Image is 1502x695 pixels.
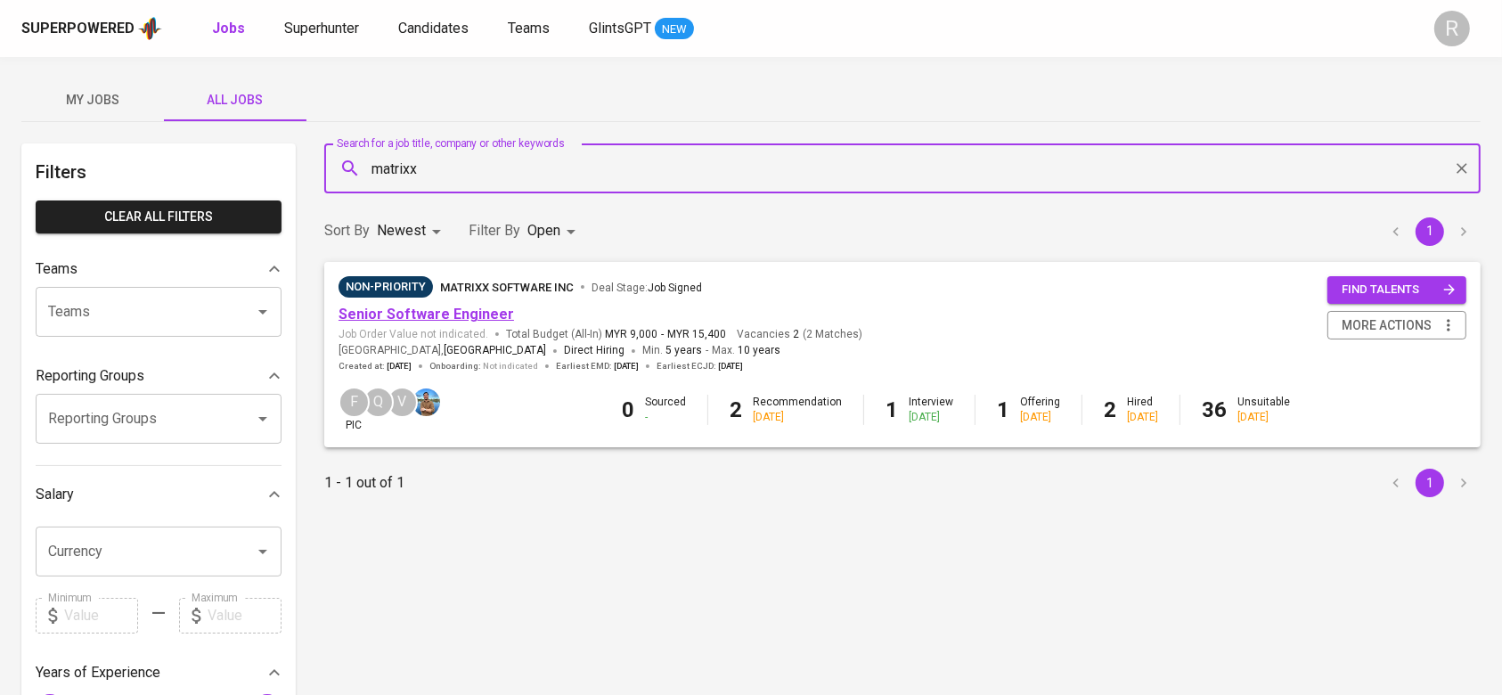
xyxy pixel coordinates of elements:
[527,215,582,248] div: Open
[657,360,743,372] span: Earliest ECJD :
[909,410,953,425] div: [DATE]
[339,387,370,433] div: pic
[175,89,296,111] span: All Jobs
[753,410,842,425] div: [DATE]
[36,158,282,186] h6: Filters
[444,342,546,360] span: [GEOGRAPHIC_DATA]
[753,395,842,425] div: Recommendation
[36,365,144,387] p: Reporting Groups
[212,20,245,37] b: Jobs
[718,360,743,372] span: [DATE]
[1020,410,1060,425] div: [DATE]
[339,387,370,418] div: F
[21,15,162,42] a: Superpoweredapp logo
[712,344,780,356] span: Max.
[250,406,275,431] button: Open
[208,598,282,634] input: Value
[706,342,708,360] span: -
[1342,315,1432,337] span: more actions
[1237,410,1290,425] div: [DATE]
[339,306,514,323] a: Senior Software Engineer
[429,360,538,372] span: Onboarding :
[387,387,418,418] div: V
[36,251,282,287] div: Teams
[648,282,702,294] span: Job Signed
[377,220,426,241] p: Newest
[440,281,574,294] span: MATRIXX Software Inc
[1416,469,1444,497] button: page 1
[737,327,862,342] span: Vacancies ( 2 Matches )
[1327,311,1466,340] button: more actions
[1449,156,1474,181] button: Clear
[398,20,469,37] span: Candidates
[339,278,433,296] span: Non-Priority
[412,388,440,416] img: alafson@glints.com
[1104,397,1116,422] b: 2
[363,387,394,418] div: Q
[284,18,363,40] a: Superhunter
[556,360,639,372] span: Earliest EMD :
[250,539,275,564] button: Open
[1237,395,1290,425] div: Unsuitable
[1327,276,1466,304] button: find talents
[997,397,1009,422] b: 1
[645,395,686,425] div: Sourced
[1202,397,1227,422] b: 36
[324,220,370,241] p: Sort By
[614,360,639,372] span: [DATE]
[1379,217,1481,246] nav: pagination navigation
[1127,410,1158,425] div: [DATE]
[36,358,282,394] div: Reporting Groups
[21,19,135,39] div: Superpowered
[1434,11,1470,46] div: R
[909,395,953,425] div: Interview
[483,360,538,372] span: Not indicated
[730,397,742,422] b: 2
[622,397,634,422] b: 0
[665,344,702,356] span: 5 years
[1342,280,1456,300] span: find talents
[667,327,726,342] span: MYR 15,400
[1020,395,1060,425] div: Offering
[589,20,651,37] span: GlintsGPT
[592,282,702,294] span: Deal Stage :
[32,89,153,111] span: My Jobs
[324,472,404,494] p: 1 - 1 out of 1
[398,18,472,40] a: Candidates
[655,20,694,38] span: NEW
[36,200,282,233] button: Clear All filters
[645,410,686,425] div: -
[64,598,138,634] input: Value
[1127,395,1158,425] div: Hired
[564,344,624,356] span: Direct Hiring
[527,222,560,239] span: Open
[506,327,726,342] span: Total Budget (All-In)
[508,18,553,40] a: Teams
[508,20,550,37] span: Teams
[1416,217,1444,246] button: page 1
[339,360,412,372] span: Created at :
[36,655,282,691] div: Years of Experience
[790,327,799,342] span: 2
[1379,469,1481,497] nav: pagination navigation
[642,344,702,356] span: Min.
[36,484,74,505] p: Salary
[387,360,412,372] span: [DATE]
[212,18,249,40] a: Jobs
[36,477,282,512] div: Salary
[661,327,664,342] span: -
[886,397,898,422] b: 1
[36,662,160,683] p: Years of Experience
[284,20,359,37] span: Superhunter
[469,220,520,241] p: Filter By
[605,327,657,342] span: MYR 9,000
[36,258,78,280] p: Teams
[339,342,546,360] span: [GEOGRAPHIC_DATA] ,
[339,327,488,342] span: Job Order Value not indicated.
[138,15,162,42] img: app logo
[738,344,780,356] span: 10 years
[250,299,275,324] button: Open
[50,206,267,228] span: Clear All filters
[589,18,694,40] a: GlintsGPT NEW
[377,215,447,248] div: Newest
